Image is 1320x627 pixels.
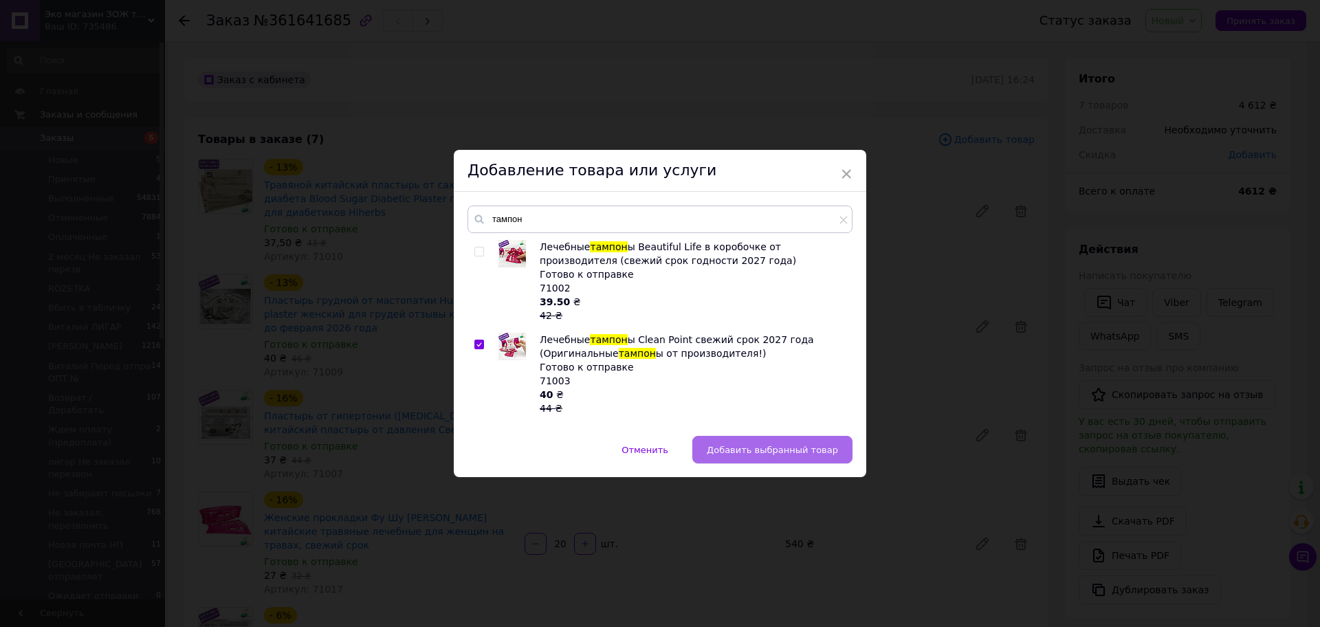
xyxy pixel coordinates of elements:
button: Отменить [607,436,683,463]
span: 44 ₴ [540,403,562,414]
input: Поиск по товарам и услугам [467,206,852,233]
img: Лечебные тампоны Clean Point свежий срок 2027 года (Оригинальные тампоны от производителя!) [498,333,526,360]
img: Лечебные тампоны Beautiful Life в коробочке от производителя (свежий срок годности 2027 года) [498,240,526,267]
span: ы от производителя!) [656,348,767,359]
span: × [840,162,852,186]
button: Добавить выбранный товар [692,436,852,463]
span: Отменить [621,445,668,455]
span: Добавить выбранный товар [707,445,838,455]
span: Лечебные [540,334,590,345]
span: 71003 [540,375,571,386]
div: ₴ [540,388,845,415]
span: ы Beautiful Life в коробочке от производителя (свежий срок годности 2027 года) [540,241,796,266]
span: 42 ₴ [540,310,562,321]
span: тампон [590,334,627,345]
span: 71002 [540,283,571,294]
span: тампон [619,348,656,359]
div: Готово к отправке [540,360,845,374]
span: ы Clean Point свежий срок 2027 года (Оригинальные [540,334,814,359]
b: 40 [540,389,553,400]
b: 39.50 [540,296,570,307]
div: ₴ [540,295,845,322]
div: Готово к отправке [540,267,845,281]
span: Лечебные [540,241,590,252]
span: тампон [590,241,627,252]
div: Добавление товара или услуги [454,150,866,192]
